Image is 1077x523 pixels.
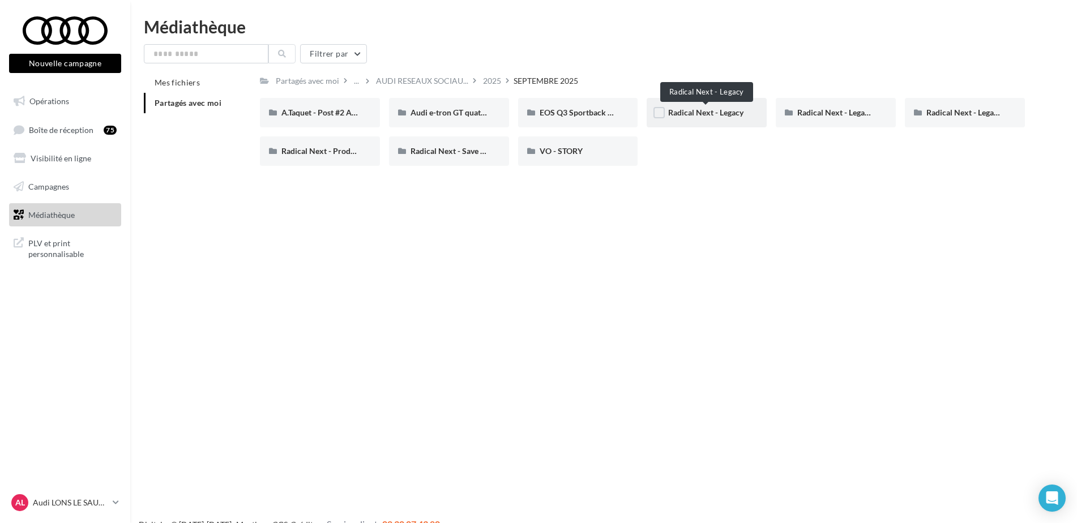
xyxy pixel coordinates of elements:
[29,125,93,134] span: Boîte de réception
[411,108,492,117] span: Audi e-tron GT quattro
[28,209,75,219] span: Médiathèque
[28,182,69,191] span: Campagnes
[7,203,123,227] a: Médiathèque
[483,75,501,87] div: 2025
[104,126,117,135] div: 75
[31,153,91,163] span: Visibilité en ligne
[300,44,367,63] button: Filtrer par
[660,82,753,102] div: Radical Next - Legacy
[144,18,1063,35] div: Médiathèque
[7,147,123,170] a: Visibilité en ligne
[15,497,25,508] span: AL
[352,73,361,89] div: ...
[276,75,339,87] div: Partagés avec moi
[797,108,905,117] span: Radical Next - Legacy Avus (IG)
[33,497,108,508] p: Audi LONS LE SAUNIER
[281,108,379,117] span: A.Taquet - Post #2 Audi RS6
[155,98,221,108] span: Partagés avec moi
[411,146,525,156] span: Radical Next - Save The Date (IG)
[155,78,200,87] span: Mes fichiers
[1038,485,1066,512] div: Open Intercom Messenger
[540,108,658,117] span: EOS Q3 Sportback & SB e-Hybrid
[7,118,123,142] a: Boîte de réception75
[376,75,468,87] span: AUDI RESEAUX SOCIAU...
[514,75,578,87] div: SEPTEMBRE 2025
[7,89,123,113] a: Opérations
[540,146,583,156] span: VO - STORY
[9,54,121,73] button: Nouvelle campagne
[926,108,1012,117] span: Radical Next - Legacy TT
[9,492,121,513] a: AL Audi LONS LE SAUNIER
[28,235,117,260] span: PLV et print personnalisable
[668,108,743,117] span: Radical Next - Legacy
[7,231,123,264] a: PLV et print personnalisable
[281,146,385,156] span: Radical Next - Product teaser
[29,96,69,106] span: Opérations
[7,175,123,199] a: Campagnes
